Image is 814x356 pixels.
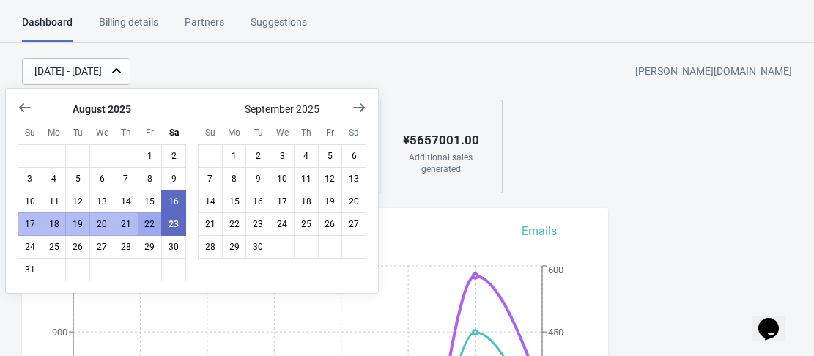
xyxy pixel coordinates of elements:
[52,327,67,338] tspan: 900
[114,190,138,213] button: August 14 2025
[161,144,186,168] button: August 2 2025
[341,120,366,145] div: Saturday
[42,212,67,236] button: August 18 2025
[65,235,90,259] button: August 26 2025
[18,258,42,281] button: August 31 2025
[318,190,343,213] button: September 19 2025
[635,59,792,85] div: [PERSON_NAME][DOMAIN_NAME]
[65,190,90,213] button: August 12 2025
[318,212,343,236] button: September 26 2025
[18,212,42,236] button: August 17 2025
[114,120,138,145] div: Thursday
[341,212,366,236] button: September 27 2025
[161,190,186,213] button: August 16 2025
[198,120,223,145] div: Sunday
[18,235,42,259] button: August 24 2025
[396,152,486,175] div: Additional sales generated
[270,212,295,236] button: September 24 2025
[251,15,307,40] div: Suggestions
[65,167,90,190] button: August 5 2025
[114,167,138,190] button: August 7 2025
[245,190,270,213] button: September 16 2025
[245,167,270,190] button: September 9 2025
[161,212,186,236] button: Today August 23 2025
[270,167,295,190] button: September 10 2025
[89,190,114,213] button: August 13 2025
[161,235,186,259] button: August 30 2025
[138,120,163,145] div: Friday
[65,120,90,145] div: Tuesday
[42,120,67,145] div: Monday
[270,190,295,213] button: September 17 2025
[42,190,67,213] button: August 11 2025
[341,190,366,213] button: September 20 2025
[138,212,163,236] button: August 22 2025
[198,190,223,213] button: September 14 2025
[42,235,67,259] button: August 25 2025
[270,120,295,145] div: Wednesday
[42,167,67,190] button: August 4 2025
[548,264,563,275] tspan: 600
[198,167,223,190] button: September 7 2025
[222,120,247,145] div: Monday
[185,15,224,40] div: Partners
[99,15,158,40] div: Billing details
[222,144,247,168] button: September 1 2025
[34,64,102,79] div: [DATE] - [DATE]
[198,212,223,236] button: September 21 2025
[222,212,247,236] button: September 22 2025
[396,128,486,152] div: ¥ 5657001.00
[245,120,270,145] div: Tuesday
[18,190,42,213] button: August 10 2025
[294,144,319,168] button: September 4 2025
[18,167,42,190] button: August 3 2025
[346,94,372,121] button: Show next month, October 2025
[161,167,186,190] button: August 9 2025
[114,235,138,259] button: August 28 2025
[752,297,799,341] iframe: chat widget
[222,190,247,213] button: September 15 2025
[198,235,223,259] button: September 28 2025
[89,235,114,259] button: August 27 2025
[245,212,270,236] button: September 23 2025
[318,167,343,190] button: September 12 2025
[341,144,366,168] button: September 6 2025
[318,120,343,145] div: Friday
[294,120,319,145] div: Thursday
[18,120,42,145] div: Sunday
[245,235,270,259] button: September 30 2025
[222,235,247,259] button: September 29 2025
[294,190,319,213] button: September 18 2025
[548,327,563,338] tspan: 450
[138,144,163,168] button: August 1 2025
[89,212,114,236] button: August 20 2025
[270,144,295,168] button: September 3 2025
[161,120,186,145] div: Saturday
[12,94,38,121] button: Show previous month, July 2025
[318,144,343,168] button: September 5 2025
[89,167,114,190] button: August 6 2025
[114,212,138,236] button: August 21 2025
[294,212,319,236] button: September 25 2025
[89,120,114,145] div: Wednesday
[222,167,247,190] button: September 8 2025
[294,167,319,190] button: September 11 2025
[138,235,163,259] button: August 29 2025
[22,15,73,42] div: Dashboard
[138,167,163,190] button: August 8 2025
[341,167,366,190] button: September 13 2025
[245,144,270,168] button: September 2 2025
[138,190,163,213] button: August 15 2025
[65,212,90,236] button: August 19 2025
